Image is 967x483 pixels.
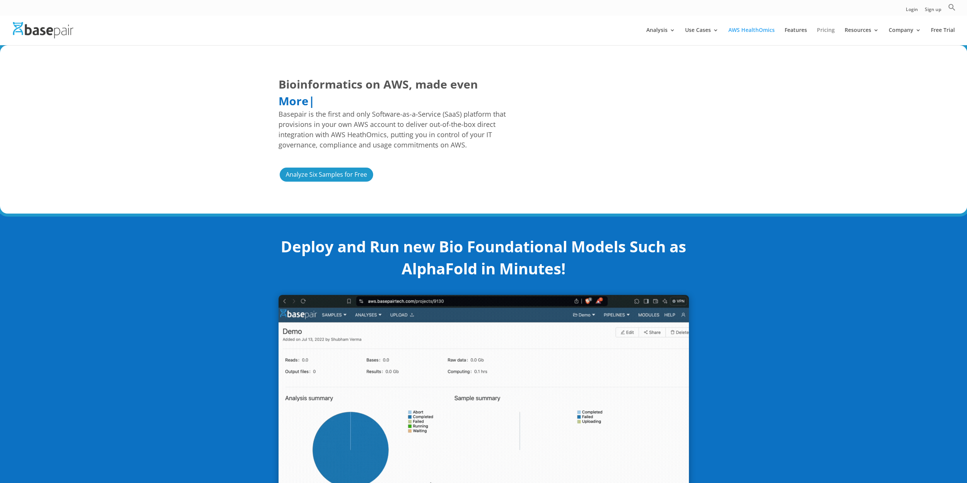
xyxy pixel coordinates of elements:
[279,166,374,183] a: Analyze Six Samples for Free
[948,3,956,15] a: Search Icon Link
[279,236,689,283] h2: Deploy and Run new Bio Foundational Models Such as AlphaFold in Minutes!
[279,109,516,150] span: Basepair is the first and only Software-as-a-Service (SaaS) platform that provisions in your own ...
[538,76,688,161] iframe: Overcoming the Scientific and IT Challenges Associated with Scaling Omics Analysis | AWS Events
[309,93,315,109] span: |
[728,27,775,45] a: AWS HealthOmics
[685,27,719,45] a: Use Cases
[925,7,941,15] a: Sign up
[948,3,956,11] svg: Search
[845,27,879,45] a: Resources
[279,93,309,109] span: More
[931,27,955,45] a: Free Trial
[13,22,73,38] img: Basepair
[817,27,835,45] a: Pricing
[785,27,807,45] a: Features
[646,27,675,45] a: Analysis
[889,27,921,45] a: Company
[279,76,478,93] span: Bioinformatics on AWS, made even
[906,7,918,15] a: Login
